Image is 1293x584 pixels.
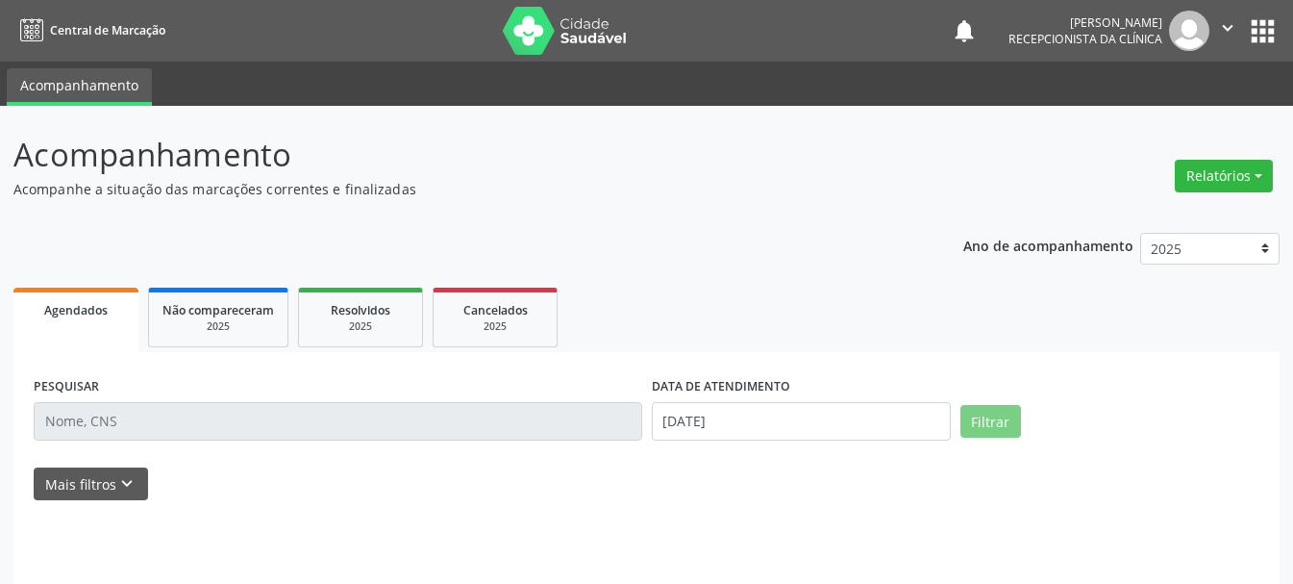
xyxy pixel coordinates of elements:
div: [PERSON_NAME] [1008,14,1162,31]
button: apps [1246,14,1280,48]
input: Selecione um intervalo [652,402,951,441]
p: Ano de acompanhamento [963,233,1133,257]
span: Agendados [44,302,108,318]
button: Relatórios [1175,160,1273,192]
span: Cancelados [463,302,528,318]
img: img [1169,11,1209,51]
button:  [1209,11,1246,51]
span: Não compareceram [162,302,274,318]
label: DATA DE ATENDIMENTO [652,372,790,402]
a: Central de Marcação [13,14,165,46]
i:  [1217,17,1238,38]
button: Filtrar [960,405,1021,438]
p: Acompanhamento [13,131,900,179]
button: Mais filtroskeyboard_arrow_down [34,468,148,501]
span: Central de Marcação [50,22,165,38]
div: 2025 [447,319,543,334]
a: Acompanhamento [7,68,152,106]
span: Resolvidos [331,302,390,318]
label: PESQUISAR [34,372,99,402]
div: 2025 [162,319,274,334]
button: notifications [951,17,978,44]
p: Acompanhe a situação das marcações correntes e finalizadas [13,179,900,199]
div: 2025 [312,319,409,334]
input: Nome, CNS [34,402,642,441]
span: Recepcionista da clínica [1008,31,1162,47]
i: keyboard_arrow_down [116,473,137,495]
